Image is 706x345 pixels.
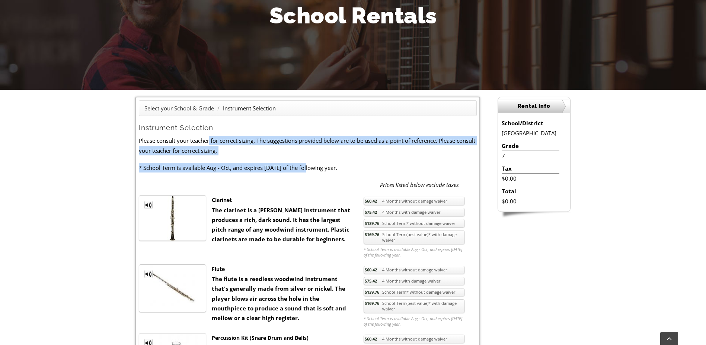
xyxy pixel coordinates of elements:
[498,100,570,113] h2: Rental Info
[139,136,477,155] p: Please consult your teacher for correct sizing. The suggestions provided below are to be used as ...
[144,104,214,112] a: Select your School & Grade
[212,333,352,343] div: Percussion Kit (Snare Drum and Bells)
[380,181,460,188] em: Prices listed below exclude taxes.
[502,151,559,161] li: 7
[364,288,465,297] a: $139.76School Term* without damage waiver
[364,246,465,258] em: * School Term is available Aug - Oct, and expires [DATE] of the following year.
[212,195,352,205] div: Clarinet
[147,265,198,312] img: th_1fc34dab4bdaff02a3697e89cb8f30dd_1334771667FluteTM.jpg
[502,174,559,183] li: $0.00
[502,196,559,206] li: $0.00
[364,208,465,216] a: $75.424 Months with damage waiver
[502,186,559,196] li: Total
[365,278,377,284] span: $75.42
[365,232,379,237] span: $169.76
[365,289,379,295] span: $139.76
[144,201,153,209] a: MP3 Clip
[364,299,465,313] a: $169.76School Term(best value)* with damage waiver
[212,206,350,243] strong: The clarinet is a [PERSON_NAME] instrument that produces a rich, dark sound. It has the largest p...
[502,164,559,174] li: Tax
[212,275,346,322] strong: The flute is a reedless woodwind instrument that's generally made from silver or nickel. The play...
[139,163,477,172] p: * School Term is available Aug - Oct, and expires [DATE] of the following year.
[365,220,379,226] span: $139.76
[149,196,196,241] img: th_1fc34dab4bdaff02a3697e89cb8f30dd_1328556165CLAR.jpg
[365,209,377,215] span: $75.42
[365,267,377,273] span: $60.42
[364,230,465,244] a: $169.76School Term(best value)* with damage waiver
[364,219,465,228] a: $139.76School Term* without damage waiver
[364,277,465,286] a: $75.424 Months with damage waiver
[365,336,377,342] span: $60.42
[364,197,465,205] a: $60.424 Months without damage waiver
[365,198,377,204] span: $60.42
[144,270,153,278] a: MP3 Clip
[502,141,559,151] li: Grade
[502,118,559,128] li: School/District
[364,316,465,327] em: * School Term is available Aug - Oct, and expires [DATE] of the following year.
[364,335,465,343] a: $60.424 Months without damage waiver
[364,266,465,274] a: $60.424 Months without damage waiver
[498,212,571,219] img: sidebar-footer.png
[223,103,276,113] li: Instrument Selection
[365,300,379,306] span: $169.76
[215,104,221,112] span: /
[502,128,559,138] li: [GEOGRAPHIC_DATA]
[139,123,477,132] h2: Instrument Selection
[212,264,352,274] div: Flute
